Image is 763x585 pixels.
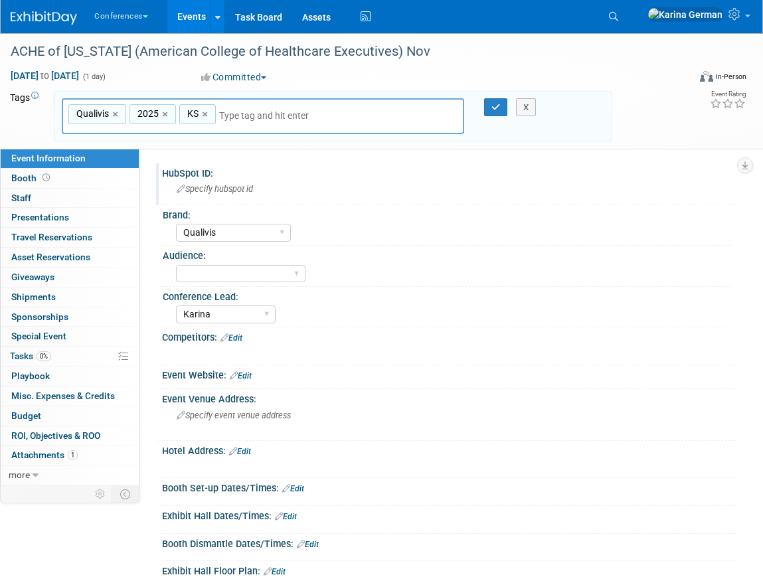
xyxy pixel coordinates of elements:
div: In-Person [715,72,746,82]
a: × [112,107,121,122]
a: Giveaways [1,268,139,287]
span: Booth [11,173,52,183]
span: Staff [11,193,31,203]
a: Event Information [1,149,139,168]
a: Misc. Expenses & Credits [1,386,139,406]
a: Special Event [1,327,139,346]
div: Booth Set-up Dates/Times: [162,478,736,495]
span: Attachments [11,450,78,460]
a: Edit [264,567,286,576]
a: × [202,107,211,122]
td: Personalize Event Tab Strip [89,485,112,503]
a: Edit [282,484,304,493]
td: Toggle Event Tabs [112,485,139,503]
span: Sponsorships [11,311,68,322]
a: Attachments1 [1,446,139,465]
span: 2025 [135,107,159,120]
div: Exhibit Hall Floor Plan: [162,561,736,578]
a: ROI, Objectives & ROO [1,426,139,446]
img: ExhibitDay [11,11,77,25]
span: ROI, Objectives & ROO [11,430,100,441]
div: HubSpot ID: [162,163,736,180]
img: Format-Inperson.png [700,71,713,82]
div: Event Venue Address: [162,389,736,406]
div: Event Website: [162,365,736,382]
td: Tags [10,91,42,142]
a: Sponsorships [1,307,139,327]
div: ACHE of [US_STATE] (American College of Healthcare Executives) Nov [6,40,674,64]
button: X [516,98,537,117]
a: Budget [1,406,139,426]
span: Presentations [11,212,69,222]
span: Event Information [11,153,86,163]
a: Playbook [1,367,139,386]
span: Booth not reserved yet [40,173,52,183]
a: Shipments [1,288,139,307]
span: Playbook [11,371,50,381]
span: Specify hubspot id [177,184,253,194]
a: Edit [297,540,319,549]
span: Misc. Expenses & Credits [11,390,115,401]
a: Tasks0% [1,347,139,366]
span: 0% [37,351,51,361]
div: Booth Dismantle Dates/Times: [162,534,736,551]
input: Type tag and hit enter [219,109,405,122]
span: Giveaways [11,272,54,282]
a: Travel Reservations [1,228,139,247]
div: Event Rating [710,91,746,98]
a: Edit [220,333,242,343]
a: Presentations [1,208,139,227]
span: 1 [68,450,78,460]
div: Event Format [632,69,746,89]
a: Edit [275,512,297,521]
span: Asset Reservations [11,252,90,262]
button: Committed [197,70,272,84]
img: Karina German [647,7,723,22]
span: Shipments [11,292,56,302]
a: Asset Reservations [1,248,139,267]
a: more [1,465,139,485]
div: Conference Lead: [163,287,730,303]
span: Qualivis [74,107,109,120]
span: KS [185,107,199,120]
span: Tasks [10,351,51,361]
a: Staff [1,189,139,208]
span: more [9,469,30,480]
span: [DATE] [DATE] [10,70,80,82]
a: Booth [1,169,139,188]
span: Budget [11,410,41,421]
span: Special Event [11,331,66,341]
div: Competitors: [162,327,736,345]
span: Travel Reservations [11,232,92,242]
a: Edit [229,447,251,456]
span: Specify event venue address [177,410,291,420]
div: Hotel Address: [162,441,736,458]
a: × [162,107,171,122]
span: (1 day) [82,72,106,81]
a: Edit [230,371,252,380]
div: Exhibit Hall Dates/Times: [162,506,736,523]
span: to [39,70,51,81]
div: Brand: [163,205,730,222]
div: Audience: [163,246,730,262]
